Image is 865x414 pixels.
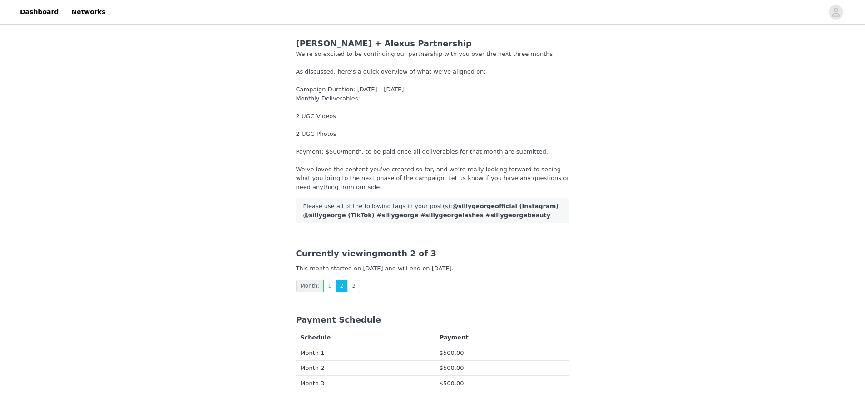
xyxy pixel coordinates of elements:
th: Schedule [296,330,435,345]
a: 2 [336,280,348,292]
a: Dashboard [15,2,64,22]
span: $500.00 [440,364,464,371]
span: month 2 of 3 [296,249,437,258]
span: $500.00 [440,380,464,387]
div: Please use all of the following tags in your post(s): [296,198,569,223]
div: avatar [831,5,840,20]
a: 3 [347,280,360,292]
span: $500.00 [440,349,464,356]
div: Payment Schedule [296,314,569,326]
td: Month 2 [296,360,435,376]
a: Networks [66,2,111,22]
span: This month started on [DATE] and will end on [DATE]. [296,265,454,272]
th: Payment [435,330,569,345]
div: We’re so excited to be continuing our partnership with you over the next three months! As discuss... [296,50,569,191]
span: Currently viewing [296,249,378,258]
td: Month 1 [296,345,435,361]
span: [PERSON_NAME] + Alexus Partnership [296,39,472,48]
a: 1 [323,280,336,292]
strong: @sillygeorgeofficial (Instagram) @sillygeorge (TikTok) #sillygeorge #sillygeorgelashes #sillygeor... [303,203,559,219]
td: Month 3 [296,376,435,391]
